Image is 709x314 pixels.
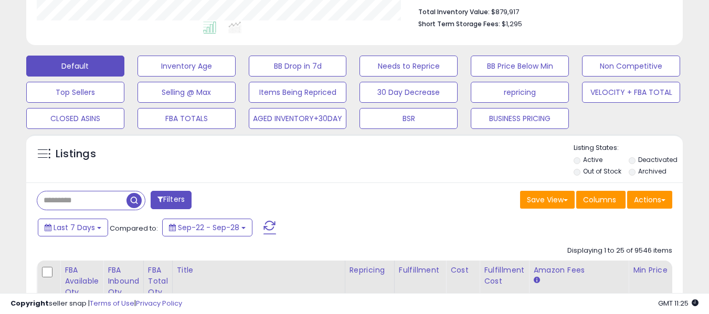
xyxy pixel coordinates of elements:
[10,298,49,308] strong: Copyright
[638,155,678,164] label: Deactivated
[533,276,539,285] small: Amazon Fees.
[418,19,500,28] b: Short Term Storage Fees:
[359,108,458,129] button: BSR
[582,82,680,103] button: VELOCITY + FBA TOTAL
[56,147,96,161] h5: Listings
[658,298,699,308] span: 2025-10-6 11:25 GMT
[65,265,99,298] div: FBA Available Qty
[26,82,124,103] button: Top Sellers
[567,246,672,256] div: Displaying 1 to 25 of 9546 items
[350,265,390,276] div: Repricing
[520,191,575,209] button: Save View
[502,19,522,29] span: $1,295
[484,265,524,287] div: Fulfillment Cost
[90,298,134,308] a: Terms of Use
[137,108,236,129] button: FBA TOTALS
[137,82,236,103] button: Selling @ Max
[26,108,124,129] button: CLOSED ASINS
[38,219,108,236] button: Last 7 Days
[26,56,124,77] button: Default
[249,108,347,129] button: AGED INVENTORY+30DAY
[627,191,672,209] button: Actions
[533,265,624,276] div: Amazon Fees
[583,155,602,164] label: Active
[110,223,158,233] span: Compared to:
[178,222,239,233] span: Sep-22 - Sep-28
[162,219,252,236] button: Sep-22 - Sep-28
[359,56,458,77] button: Needs to Reprice
[249,82,347,103] button: Items Being Repriced
[574,143,683,153] p: Listing States:
[249,56,347,77] button: BB Drop in 7d
[638,167,666,176] label: Archived
[583,167,621,176] label: Out of Stock
[418,5,664,17] li: $879,917
[136,298,182,308] a: Privacy Policy
[399,265,441,276] div: Fulfillment
[359,82,458,103] button: 30 Day Decrease
[471,82,569,103] button: repricing
[471,108,569,129] button: BUSINESS PRICING
[576,191,626,209] button: Columns
[418,7,490,16] b: Total Inventory Value:
[471,56,569,77] button: BB Price Below Min
[108,265,139,298] div: FBA inbound Qty
[450,265,475,276] div: Cost
[582,56,680,77] button: Non Competitive
[151,191,192,209] button: Filters
[633,265,687,276] div: Min Price
[137,56,236,77] button: Inventory Age
[10,299,182,309] div: seller snap | |
[177,265,341,276] div: Title
[54,222,95,233] span: Last 7 Days
[148,265,168,298] div: FBA Total Qty
[583,194,616,205] span: Columns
